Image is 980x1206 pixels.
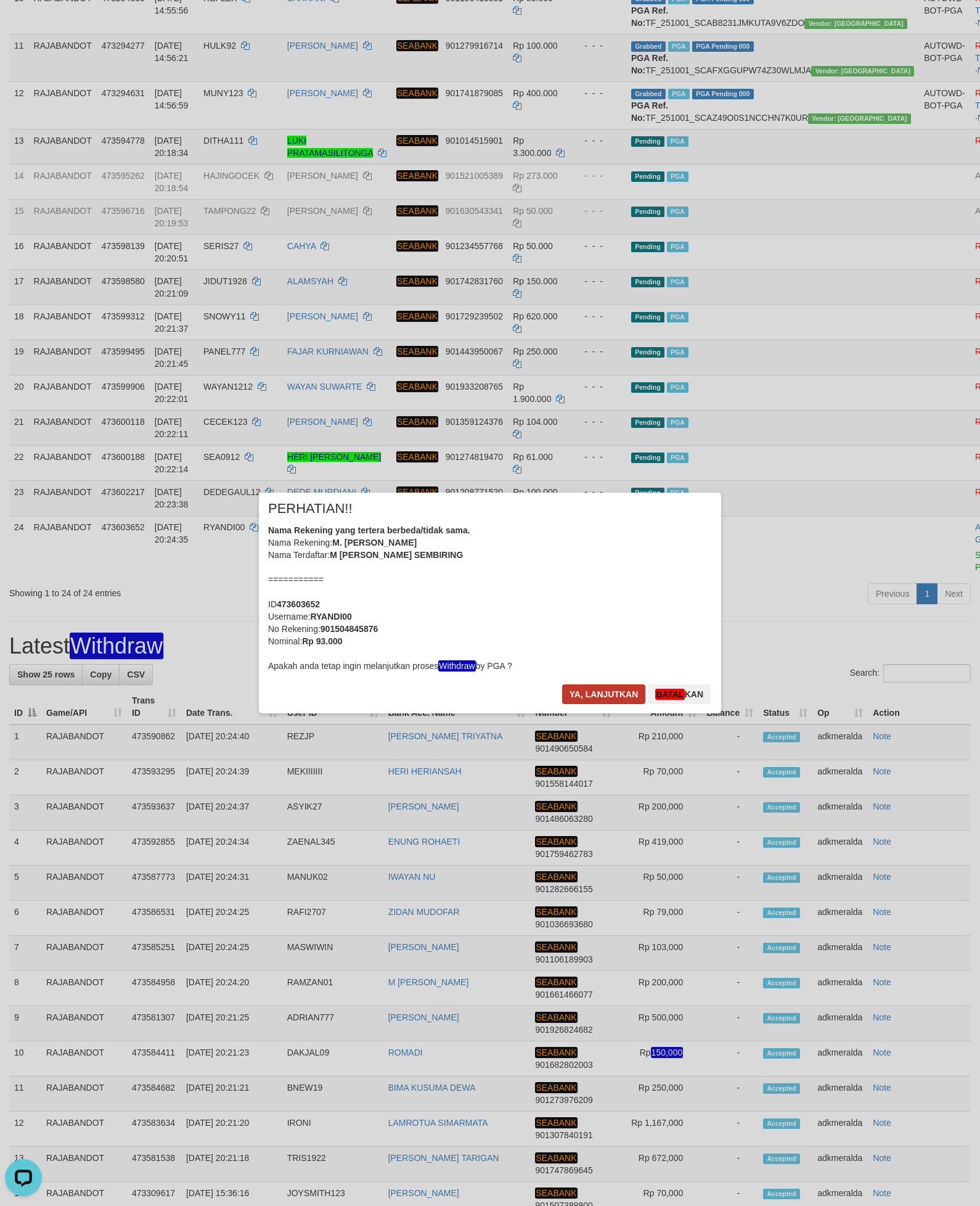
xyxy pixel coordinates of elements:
b: 901504845876 [321,624,378,634]
b: 473603652 [277,599,320,609]
span: PERHATIAN!! [268,502,353,515]
b: Rp 93.000 [302,636,342,646]
b: RYANDI00 [310,612,351,621]
b: M. [PERSON_NAME] [332,538,417,548]
b: M [PERSON_NAME] SEMBIRING [330,550,463,560]
button: Ya, lanjutkan [562,684,646,704]
em: Withdraw [438,660,475,671]
button: Batalkan [648,684,711,704]
button: Open LiveChat chat widget [5,5,42,42]
b: Nama Rekening yang tertera berbeda/tidak sama. [268,525,470,535]
em: Batal [655,689,684,700]
div: Nama Rekening: Nama Terdaftar: =========== ID Username: No Rekening: Nominal: Apakah anda tetap i... [268,524,712,672]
